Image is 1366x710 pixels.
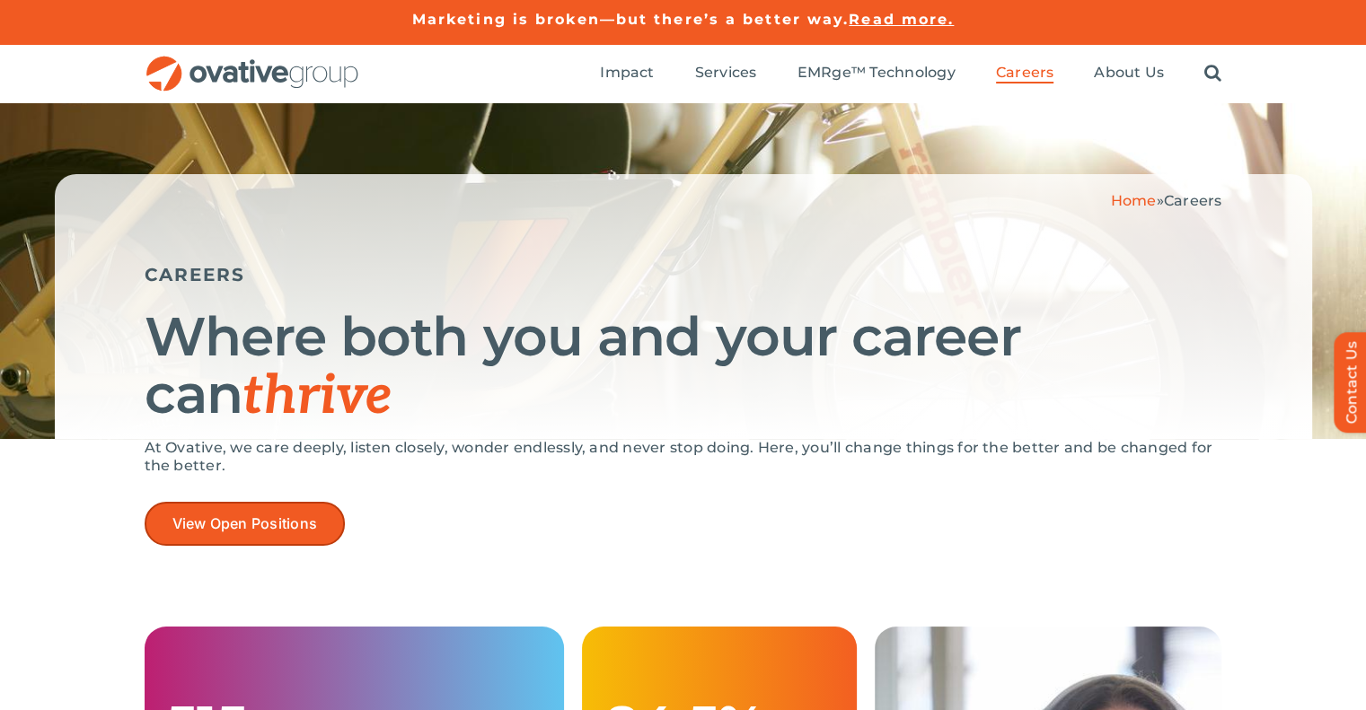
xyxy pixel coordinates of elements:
[1111,192,1157,209] a: Home
[412,11,850,28] a: Marketing is broken—but there’s a better way.
[600,64,654,82] span: Impact
[600,45,1221,102] nav: Menu
[1094,64,1164,83] a: About Us
[600,64,654,83] a: Impact
[1111,192,1222,209] span: »
[1094,64,1164,82] span: About Us
[172,515,318,532] span: View Open Positions
[849,11,954,28] a: Read more.
[145,502,346,546] a: View Open Positions
[145,264,1222,285] h5: CAREERS
[242,364,392,429] span: thrive
[695,64,757,82] span: Services
[145,439,1222,475] p: At Ovative, we care deeply, listen closely, wonder endlessly, and never stop doing. Here, you’ll ...
[145,308,1222,425] h1: Where both you and your career can
[695,64,757,83] a: Services
[145,54,360,71] a: OG_Full_horizontal_RGB
[996,64,1054,82] span: Careers
[798,64,956,82] span: EMRge™ Technology
[1204,64,1221,83] a: Search
[996,64,1054,83] a: Careers
[798,64,956,83] a: EMRge™ Technology
[1164,192,1222,209] span: Careers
